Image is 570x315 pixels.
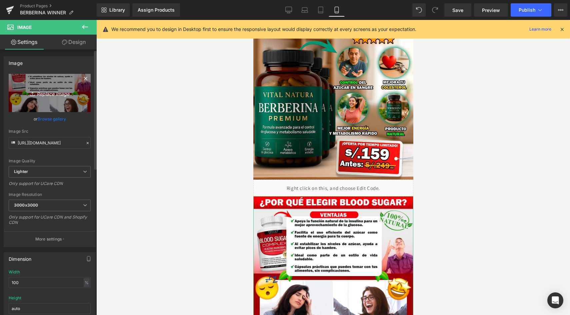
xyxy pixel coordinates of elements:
div: Image [9,57,23,66]
a: Preview [474,3,508,17]
a: Product Pages [20,3,97,9]
div: Image Quality [9,159,91,163]
input: auto [9,303,91,314]
input: auto [9,277,91,288]
a: Learn more [527,25,554,33]
div: Only support for UCare CDN and Shopify CDN [9,215,91,230]
div: Image Src [9,129,91,134]
a: Laptop [297,3,313,17]
div: Width [9,270,20,274]
span: Library [109,7,125,13]
span: Preview [482,7,500,14]
a: Design [50,35,98,50]
button: Undo [412,3,426,17]
p: We recommend you to design in Desktop first to ensure the responsive layout would display correct... [111,26,416,33]
div: or [9,115,91,122]
div: % [84,278,90,287]
span: Image [17,25,32,30]
button: More settings [4,231,95,247]
div: Assign Products [138,7,175,13]
input: Link [9,137,91,149]
b: 3000x3000 [14,203,38,208]
a: Browse gallery [38,113,66,125]
span: BERBERINA WINNER [20,10,66,15]
p: More settings [35,236,62,242]
a: Tablet [313,3,329,17]
a: Desktop [281,3,297,17]
span: Publish [519,7,535,13]
button: More [554,3,567,17]
div: Height [9,296,21,300]
a: New Library [97,3,130,17]
div: Open Intercom Messenger [547,292,563,308]
div: Only support for UCare CDN [9,181,91,191]
div: Dimension [9,252,32,262]
i: Replace Image [23,89,76,97]
span: Save [452,7,463,14]
button: Redo [428,3,442,17]
b: Lighter [14,169,28,174]
div: Image Resolution [9,192,91,197]
button: Publish [511,3,551,17]
a: Mobile [329,3,345,17]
